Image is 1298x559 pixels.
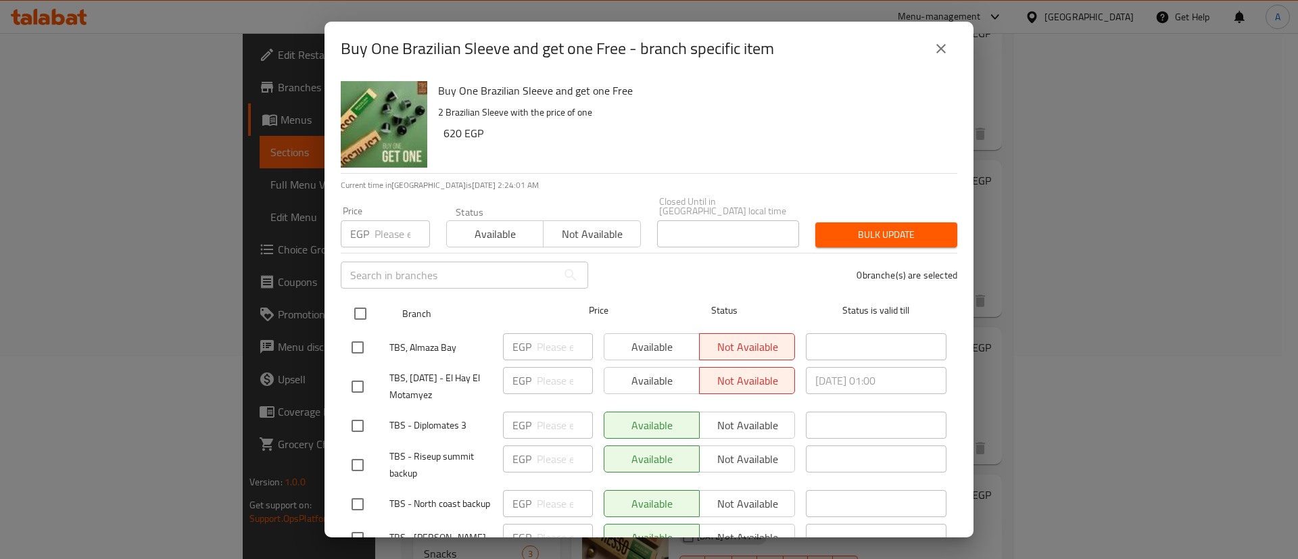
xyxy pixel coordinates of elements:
[537,524,593,551] input: Please enter price
[512,451,531,467] p: EGP
[537,445,593,472] input: Please enter price
[512,529,531,545] p: EGP
[806,302,946,319] span: Status is valid till
[543,220,640,247] button: Not available
[438,81,946,100] h6: Buy One Brazilian Sleeve and get one Free
[438,104,946,121] p: 2 Brazilian Sleeve with the price of one
[341,179,957,191] p: Current time in [GEOGRAPHIC_DATA] is [DATE] 2:24:01 AM
[654,302,795,319] span: Status
[815,222,957,247] button: Bulk update
[389,370,492,404] span: TBS, [DATE] - El Hay El Motamyez
[389,448,492,482] span: TBS - Riseup summit backup
[549,224,635,244] span: Not available
[389,417,492,434] span: TBS - Diplomates 3
[452,224,538,244] span: Available
[389,529,492,546] span: TBS - [PERSON_NAME]
[826,226,946,243] span: Bulk update
[537,333,593,360] input: Please enter price
[512,339,531,355] p: EGP
[375,220,430,247] input: Please enter price
[389,339,492,356] span: TBS, Almaza Bay
[512,417,531,433] p: EGP
[389,495,492,512] span: TBS - North coast backup
[537,412,593,439] input: Please enter price
[443,124,946,143] h6: 620 EGP
[512,495,531,512] p: EGP
[341,262,557,289] input: Search in branches
[537,490,593,517] input: Please enter price
[537,367,593,394] input: Please enter price
[857,268,957,282] p: 0 branche(s) are selected
[402,306,543,322] span: Branch
[341,81,427,168] img: Buy One Brazilian Sleeve and get one Free
[512,372,531,389] p: EGP
[925,32,957,65] button: close
[446,220,544,247] button: Available
[554,302,644,319] span: Price
[341,38,774,59] h2: Buy One Brazilian Sleeve and get one Free - branch specific item
[350,226,369,242] p: EGP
